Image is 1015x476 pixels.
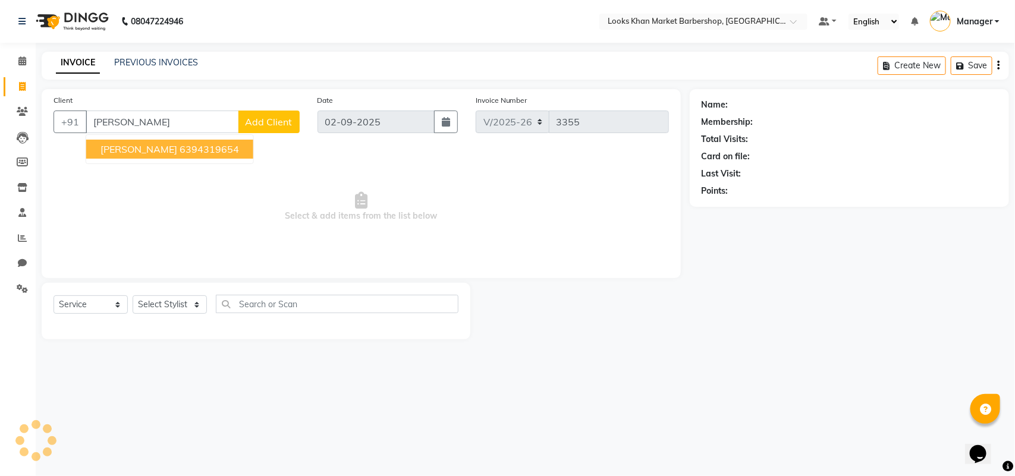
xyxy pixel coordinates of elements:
[702,150,750,163] div: Card on file:
[476,95,527,106] label: Invoice Number
[56,52,100,74] a: INVOICE
[702,185,728,197] div: Points:
[54,95,73,106] label: Client
[951,56,992,75] button: Save
[238,111,300,133] button: Add Client
[131,5,183,38] b: 08047224946
[100,143,177,155] span: [PERSON_NAME]
[180,143,239,155] ngb-highlight: 6394319654
[246,116,293,128] span: Add Client
[114,57,198,68] a: PREVIOUS INVOICES
[86,111,239,133] input: Search by Name/Mobile/Email/Code
[702,116,753,128] div: Membership:
[930,11,951,31] img: Manager
[318,95,334,106] label: Date
[30,5,112,38] img: logo
[957,15,992,28] span: Manager
[216,295,458,313] input: Search or Scan
[965,428,1003,464] iframe: chat widget
[54,147,669,266] span: Select & add items from the list below
[702,133,749,146] div: Total Visits:
[702,168,741,180] div: Last Visit:
[54,111,87,133] button: +91
[878,56,946,75] button: Create New
[702,99,728,111] div: Name:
